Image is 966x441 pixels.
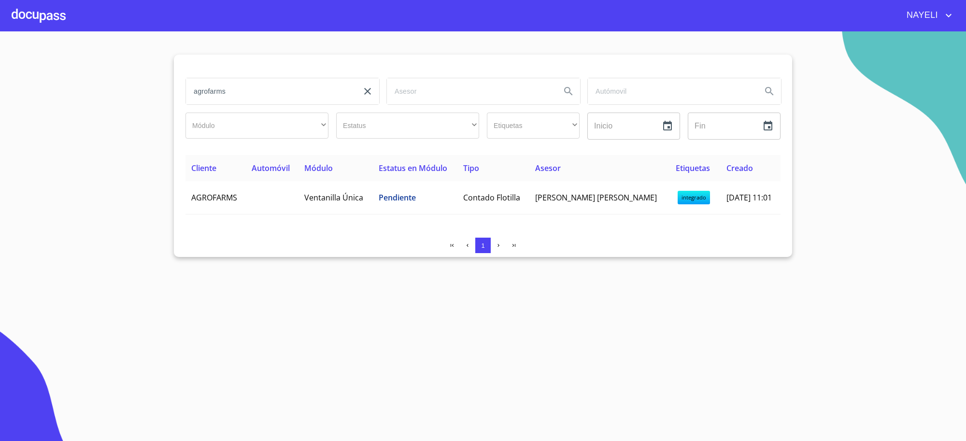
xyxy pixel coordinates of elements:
span: [DATE] 11:01 [726,192,772,203]
span: Ventanilla Única [304,192,363,203]
button: clear input [356,80,379,103]
span: Creado [726,163,753,173]
input: search [186,78,352,104]
span: NAYELI [899,8,943,23]
div: ​ [185,113,328,139]
input: search [588,78,754,104]
span: Módulo [304,163,333,173]
span: 1 [481,242,484,249]
span: [PERSON_NAME] [PERSON_NAME] [535,192,657,203]
span: Asesor [535,163,561,173]
button: 1 [475,238,491,253]
span: Estatus en Módulo [379,163,447,173]
span: integrado [678,191,710,204]
span: Automóvil [252,163,290,173]
button: Search [557,80,580,103]
span: Tipo [463,163,479,173]
button: Search [758,80,781,103]
button: account of current user [899,8,954,23]
div: ​ [487,113,580,139]
span: AGROFARMS [191,192,237,203]
span: Pendiente [379,192,416,203]
span: Contado Flotilla [463,192,520,203]
input: search [387,78,553,104]
div: ​ [336,113,479,139]
span: Etiquetas [676,163,710,173]
span: Cliente [191,163,216,173]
